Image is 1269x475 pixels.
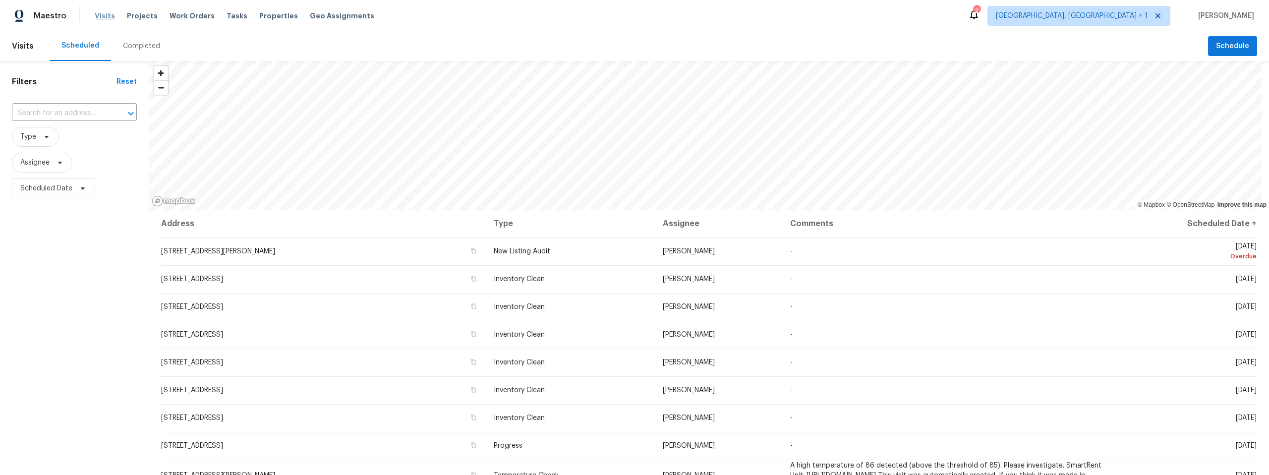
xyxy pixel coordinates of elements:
[61,41,99,51] div: Scheduled
[469,357,478,366] button: Copy Address
[1119,243,1257,261] span: [DATE]
[469,274,478,283] button: Copy Address
[469,246,478,255] button: Copy Address
[494,331,545,338] span: Inventory Clean
[655,210,782,237] th: Assignee
[259,11,298,21] span: Properties
[161,210,486,237] th: Address
[154,66,168,80] button: Zoom in
[494,303,545,310] span: Inventory Clean
[1119,251,1257,261] div: Overdue
[663,442,715,449] span: [PERSON_NAME]
[1208,36,1257,57] button: Schedule
[663,359,715,366] span: [PERSON_NAME]
[663,276,715,283] span: [PERSON_NAME]
[123,41,160,51] div: Completed
[1194,11,1254,21] span: [PERSON_NAME]
[161,303,223,310] span: [STREET_ADDRESS]
[663,415,715,421] span: [PERSON_NAME]
[161,359,223,366] span: [STREET_ADDRESS]
[663,331,715,338] span: [PERSON_NAME]
[494,359,545,366] span: Inventory Clean
[1216,40,1249,53] span: Schedule
[161,248,275,255] span: [STREET_ADDRESS][PERSON_NAME]
[12,77,116,87] h1: Filters
[154,80,168,95] button: Zoom out
[663,248,715,255] span: [PERSON_NAME]
[1236,359,1257,366] span: [DATE]
[310,11,374,21] span: Geo Assignments
[790,276,793,283] span: -
[127,11,158,21] span: Projects
[154,81,168,95] span: Zoom out
[996,11,1148,21] span: [GEOGRAPHIC_DATA], [GEOGRAPHIC_DATA] + 1
[486,210,655,237] th: Type
[790,248,793,255] span: -
[170,11,215,21] span: Work Orders
[494,415,545,421] span: Inventory Clean
[1236,442,1257,449] span: [DATE]
[20,132,36,142] span: Type
[34,11,66,21] span: Maestro
[116,77,137,87] div: Reset
[227,12,247,19] span: Tasks
[95,11,115,21] span: Visits
[469,302,478,311] button: Copy Address
[161,387,223,394] span: [STREET_ADDRESS]
[12,106,109,121] input: Search for an address...
[1236,303,1257,310] span: [DATE]
[790,303,793,310] span: -
[124,107,138,120] button: Open
[469,441,478,450] button: Copy Address
[973,6,980,16] div: 2
[149,61,1262,210] canvas: Map
[20,158,50,168] span: Assignee
[469,413,478,422] button: Copy Address
[790,415,793,421] span: -
[469,385,478,394] button: Copy Address
[1236,387,1257,394] span: [DATE]
[1236,331,1257,338] span: [DATE]
[790,359,793,366] span: -
[12,35,34,57] span: Visits
[469,330,478,339] button: Copy Address
[663,303,715,310] span: [PERSON_NAME]
[782,210,1111,237] th: Comments
[161,415,223,421] span: [STREET_ADDRESS]
[161,442,223,449] span: [STREET_ADDRESS]
[1236,276,1257,283] span: [DATE]
[494,387,545,394] span: Inventory Clean
[790,331,793,338] span: -
[494,442,522,449] span: Progress
[152,195,195,207] a: Mapbox homepage
[790,442,793,449] span: -
[790,387,793,394] span: -
[1111,210,1257,237] th: Scheduled Date ↑
[494,248,550,255] span: New Listing Audit
[1138,201,1165,208] a: Mapbox
[663,387,715,394] span: [PERSON_NAME]
[494,276,545,283] span: Inventory Clean
[20,183,72,193] span: Scheduled Date
[1217,201,1267,208] a: Improve this map
[1236,415,1257,421] span: [DATE]
[161,331,223,338] span: [STREET_ADDRESS]
[1166,201,1214,208] a: OpenStreetMap
[161,276,223,283] span: [STREET_ADDRESS]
